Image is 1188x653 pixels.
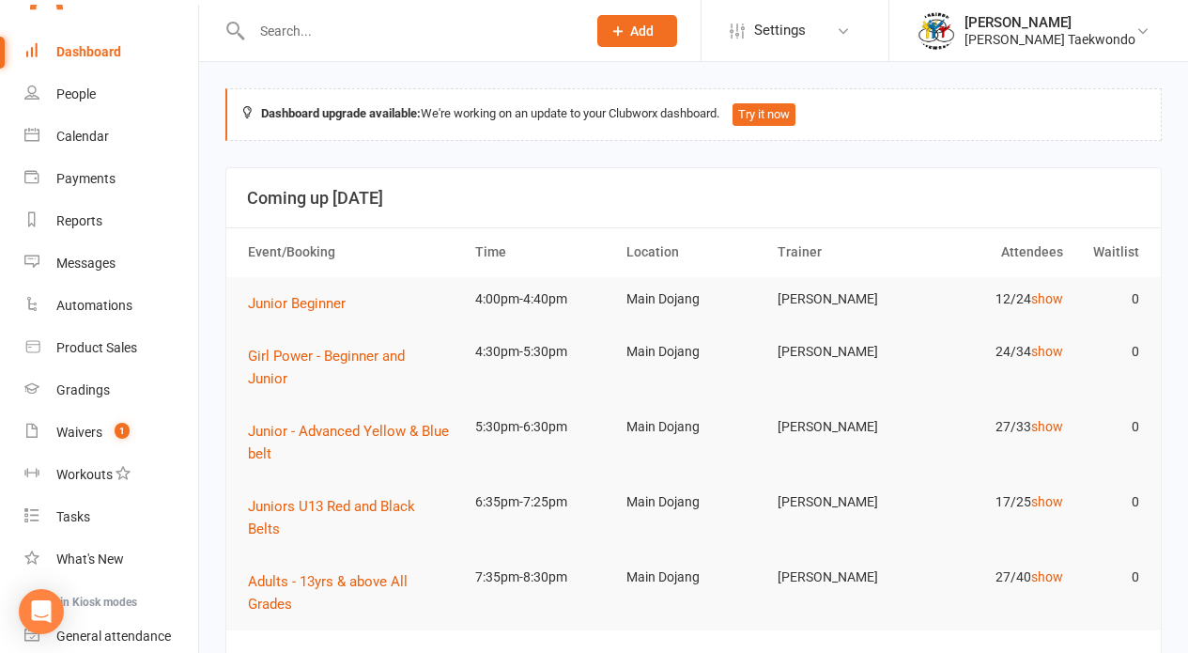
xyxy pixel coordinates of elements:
input: Search... [246,18,573,44]
div: Payments [56,171,116,186]
a: Gradings [24,369,198,412]
th: Time [467,228,618,276]
td: 6:35pm-7:25pm [467,480,618,524]
th: Attendees [920,228,1072,276]
div: Reports [56,213,102,228]
td: 4:00pm-4:40pm [467,277,618,321]
a: Tasks [24,496,198,538]
span: Girl Power - Beginner and Junior [248,348,405,387]
td: [PERSON_NAME] [769,330,920,374]
td: Main Dojang [618,405,769,449]
div: We're working on an update to your Clubworx dashboard. [225,88,1162,141]
td: 12/24 [920,277,1072,321]
a: Reports [24,200,198,242]
span: Junior Beginner [248,295,346,312]
a: show [1031,419,1063,434]
div: Gradings [56,382,110,397]
div: Workouts [56,467,113,482]
a: Messages [24,242,198,285]
td: [PERSON_NAME] [769,555,920,599]
th: Event/Booking [239,228,467,276]
td: 7:35pm-8:30pm [467,555,618,599]
td: [PERSON_NAME] [769,405,920,449]
span: Add [630,23,654,39]
td: 27/40 [920,555,1072,599]
div: Tasks [56,509,90,524]
div: Open Intercom Messenger [19,589,64,634]
button: Juniors U13 Red and Black Belts [248,495,458,540]
td: 0 [1072,330,1148,374]
td: 0 [1072,480,1148,524]
div: What's New [56,552,124,567]
button: Try it now [733,103,795,126]
button: Add [597,15,677,47]
span: Settings [754,9,806,52]
a: Calendar [24,116,198,158]
a: show [1031,344,1063,359]
div: Dashboard [56,44,121,59]
a: Dashboard [24,31,198,73]
img: thumb_image1638236014.png [918,12,955,50]
div: General attendance [56,629,171,644]
button: Junior Beginner [248,292,359,315]
td: 0 [1072,405,1148,449]
td: Main Dojang [618,480,769,524]
td: 0 [1072,555,1148,599]
button: Adults - 13yrs & above All Grades [248,570,458,615]
div: [PERSON_NAME] [964,14,1135,31]
td: 4:30pm-5:30pm [467,330,618,374]
span: 1 [115,423,130,439]
th: Location [618,228,769,276]
a: What's New [24,538,198,581]
td: 17/25 [920,480,1072,524]
td: 0 [1072,277,1148,321]
td: Main Dojang [618,330,769,374]
a: Automations [24,285,198,327]
td: Main Dojang [618,555,769,599]
div: Calendar [56,129,109,144]
a: Waivers 1 [24,412,198,454]
span: Junior - Advanced Yellow & Blue belt [248,423,449,462]
th: Waitlist [1072,228,1148,276]
div: Waivers [56,425,102,440]
td: 5:30pm-6:30pm [467,405,618,449]
td: 27/33 [920,405,1072,449]
a: Payments [24,158,198,200]
h3: Coming up [DATE] [247,189,1140,208]
span: Juniors U13 Red and Black Belts [248,498,415,537]
td: Main Dojang [618,277,769,321]
a: show [1031,494,1063,509]
a: show [1031,291,1063,306]
a: show [1031,569,1063,584]
div: Automations [56,298,132,313]
div: Messages [56,256,116,271]
div: [PERSON_NAME] Taekwondo [964,31,1135,48]
th: Trainer [769,228,920,276]
a: Product Sales [24,327,198,369]
td: [PERSON_NAME] [769,277,920,321]
a: People [24,73,198,116]
button: Girl Power - Beginner and Junior [248,345,458,390]
div: People [56,86,96,101]
div: Product Sales [56,340,137,355]
button: Junior - Advanced Yellow & Blue belt [248,420,458,465]
strong: Dashboard upgrade available: [261,106,421,120]
span: Adults - 13yrs & above All Grades [248,573,408,613]
td: [PERSON_NAME] [769,480,920,524]
a: Workouts [24,454,198,496]
td: 24/34 [920,330,1072,374]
